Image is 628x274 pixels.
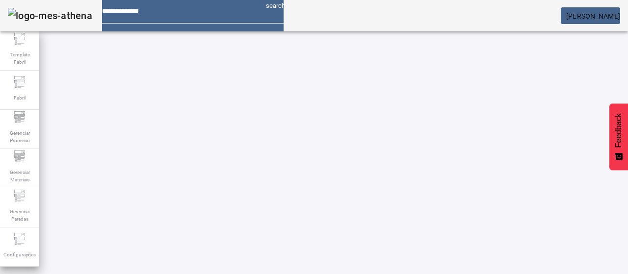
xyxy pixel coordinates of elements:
[5,126,34,147] span: Gerenciar Processo
[11,91,28,104] span: Fabril
[566,12,620,20] span: [PERSON_NAME]
[5,205,34,225] span: Gerenciar Paradas
[0,248,39,261] span: Configurações
[8,8,92,24] img: logo-mes-athena
[609,103,628,170] button: Feedback - Mostrar pesquisa
[5,166,34,186] span: Gerenciar Materiais
[614,113,623,148] span: Feedback
[5,48,34,69] span: Template Fabril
